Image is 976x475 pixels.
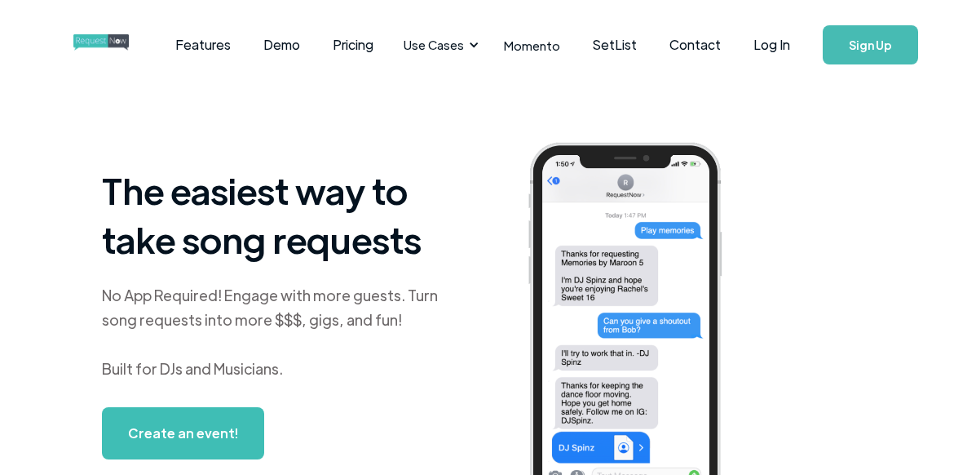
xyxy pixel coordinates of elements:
[394,20,484,70] div: Use Cases
[316,20,390,70] a: Pricing
[488,21,576,69] a: Momento
[404,36,464,54] div: Use Cases
[73,29,118,61] a: home
[102,407,264,459] a: Create an event!
[159,20,247,70] a: Features
[247,20,316,70] a: Demo
[73,34,159,51] img: requestnow logo
[102,283,465,381] div: No App Required! Engage with more guests. Turn song requests into more $$$, gigs, and fun! Built ...
[102,166,465,264] h1: The easiest way to take song requests
[823,25,918,64] a: Sign Up
[737,16,806,73] a: Log In
[576,20,653,70] a: SetList
[653,20,737,70] a: Contact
